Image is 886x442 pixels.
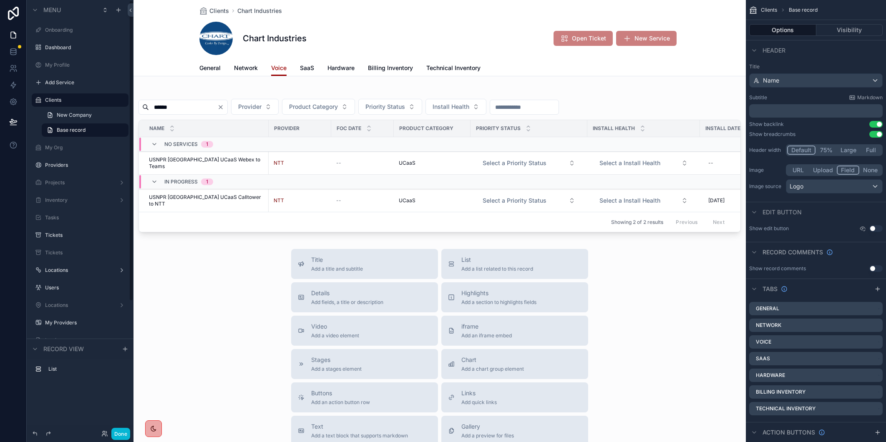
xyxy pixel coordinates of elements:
[790,182,803,191] span: Logo
[311,256,363,264] span: Title
[749,63,883,70] label: Title
[164,141,198,148] span: No Services
[461,256,533,264] span: List
[837,146,860,155] button: Large
[337,125,361,132] span: FOC Date
[859,166,881,175] button: None
[787,146,816,155] button: Default
[311,366,362,372] span: Add a stages element
[756,305,779,312] label: General
[45,319,127,326] label: My Providers
[749,265,806,272] div: Show record comments
[274,125,300,132] span: Provider
[441,282,588,312] button: HighlightsAdd a section to highlights fields
[426,64,481,72] span: Technical Inventory
[756,322,781,329] label: Network
[749,131,795,138] div: Show breadcrumbs
[749,167,783,173] label: Image
[749,183,783,190] label: Image source
[311,356,362,364] span: Stages
[45,97,123,103] a: Clients
[234,60,258,77] a: Network
[45,249,127,256] label: Tickets
[206,178,208,185] div: 1
[237,7,282,15] a: Chart Industries
[45,44,127,51] label: Dashboard
[45,144,127,151] label: My Org
[311,389,370,397] span: Buttons
[816,24,883,36] button: Visibility
[749,147,783,153] label: Header width
[763,46,785,55] span: Header
[243,33,307,44] h1: Chart Industries
[199,7,229,15] a: Clients
[149,156,264,170] a: USNPR [GEOGRAPHIC_DATA] UCaaS Webex to Teams
[756,339,771,345] label: Voice
[461,332,512,339] span: Add an iframe embed
[45,337,127,344] label: Invoices
[311,289,383,297] span: Details
[837,166,860,175] button: Field
[45,179,115,186] a: Projects
[57,127,86,133] span: Base record
[45,62,127,68] label: My Profile
[763,76,779,85] span: Name
[368,64,413,72] span: Billing Inventory
[43,345,84,353] span: Record view
[311,266,363,272] span: Add a title and subtitle
[45,162,127,168] label: Providers
[311,422,408,431] span: Text
[461,266,533,272] span: Add a list related to this record
[476,125,521,132] span: Priority Status
[461,299,536,306] span: Add a section to highlights fields
[206,141,208,148] div: 1
[809,166,837,175] button: Upload
[45,27,127,33] label: Onboarding
[756,405,816,412] label: Technical Inventory
[300,60,314,77] a: SaaS
[291,316,438,346] button: VideoAdd a video element
[426,60,481,77] a: Technical Inventory
[749,94,767,101] label: Subtitle
[43,6,61,14] span: Menu
[45,79,127,86] label: Add Service
[763,248,823,256] span: Record comments
[45,232,127,239] label: Tickets
[461,322,512,331] span: iframe
[860,146,881,155] button: Full
[45,214,127,221] label: Tasks
[111,428,130,440] button: Done
[461,422,514,431] span: Gallery
[787,166,809,175] button: URL
[45,197,115,203] label: Inventory
[311,322,359,331] span: Video
[749,24,816,36] button: Options
[149,194,264,207] span: USNPR [GEOGRAPHIC_DATA] UCaaS Calltower to NTT
[45,267,115,274] label: Locations
[271,60,287,76] a: Voice
[234,64,258,72] span: Network
[763,208,802,216] span: Edit button
[271,64,287,72] span: Voice
[461,366,524,372] span: Add a chart group element
[461,432,514,439] span: Add a preview for files
[749,73,883,88] button: Name
[57,112,92,118] span: New Company
[45,302,115,309] label: Locations
[756,372,785,379] label: Hardware
[45,284,127,291] label: Users
[291,249,438,279] button: TitleAdd a title and subtitle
